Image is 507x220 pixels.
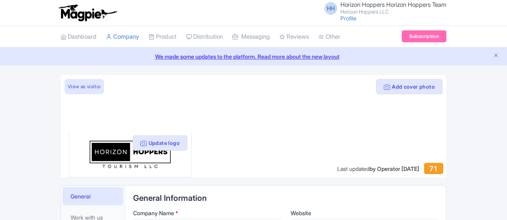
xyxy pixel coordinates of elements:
[340,9,446,14] small: Horizon Hoppers LLC
[320,2,446,14] a: HH Horizon Hoppers Horizon Hoppers Team Horizon Hoppers LLC
[318,26,340,48] a: Other
[324,2,337,15] span: HH
[186,26,223,48] a: Distribution
[149,26,177,48] a: Product
[106,26,139,48] a: Company
[65,79,104,94] a: View as visitor
[369,165,419,172] span: by Operator [DATE]
[429,165,438,173] span: 71
[133,194,438,202] h2: General Information
[133,210,174,216] span: Company Name
[71,192,90,200] span: General
[402,30,446,42] a: Subscription
[57,4,118,22] img: logo-ab69f6fb50320c5b225c76a69d11143b.png
[61,26,96,48] a: Dashboard
[5,52,502,61] a: We made some updates to the platform. Read more about the new layout
[376,79,442,94] button: Add cover photo
[232,26,270,48] a: Messaging
[63,187,123,205] a: General
[340,1,446,8] span: Horizon Hoppers Horizon Hoppers Team
[493,52,499,61] button: Close announcement
[291,210,311,216] span: Website
[337,165,419,173] div: Last updated
[133,135,187,151] button: Update logo
[279,26,309,48] a: Reviews
[81,138,179,170] img: mqbqwytab4kmzplcqxgi.png
[340,15,356,22] a: Profile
